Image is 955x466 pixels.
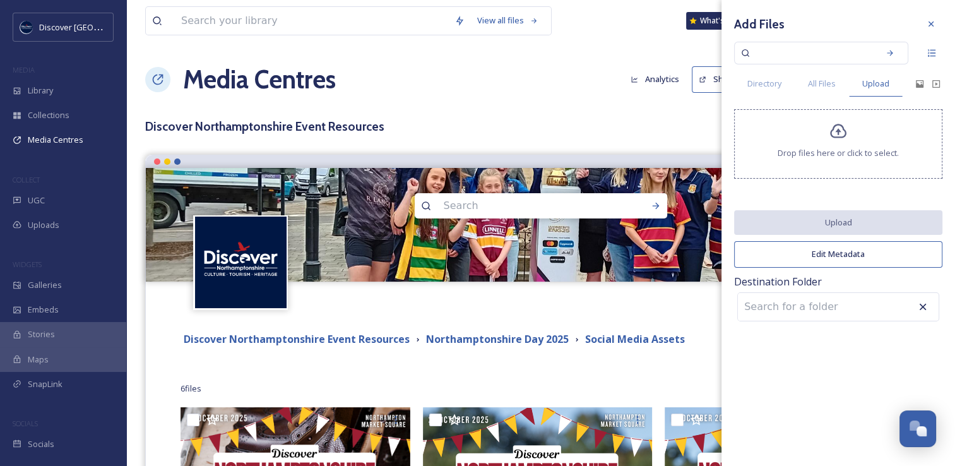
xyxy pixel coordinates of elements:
input: Search for a folder [738,293,877,321]
strong: Discover Northamptonshire Event Resources [184,332,410,346]
span: Media Centres [28,134,83,146]
h3: Discover Northamptonshire Event Resources [145,117,936,136]
span: SnapLink [28,378,62,390]
img: shared image.jpg [146,168,935,282]
span: Destination Folder [734,274,942,289]
span: Upload [862,78,889,90]
a: Media Centres [183,61,336,99]
span: Discover [GEOGRAPHIC_DATA] [39,21,154,33]
h3: Add Files [734,15,785,33]
span: 6 file s [181,383,201,395]
span: Collections [28,109,69,121]
a: What's New [686,12,749,30]
span: WIDGETS [13,260,42,269]
button: Edit Metadata [734,241,942,267]
span: Socials [28,438,54,450]
span: SOCIALS [13,419,38,428]
input: Search [437,192,610,220]
span: All Files [808,78,836,90]
img: Untitled%20design%20%282%29.png [20,21,33,33]
a: View all files [471,8,545,33]
input: Search your library [175,7,448,35]
span: Drop files here or click to select. [778,147,899,159]
button: Open Chat [899,410,936,447]
span: Library [28,85,53,97]
button: Share [692,66,743,92]
span: Maps [28,354,49,366]
span: COLLECT [13,175,40,184]
strong: Social Media Assets [585,332,685,346]
span: Stories [28,328,55,340]
span: Uploads [28,219,59,231]
span: Galleries [28,279,62,291]
img: Untitled%20design%20%282%29.png [195,217,287,308]
span: MEDIA [13,65,35,75]
button: Upload [734,210,942,235]
span: Embeds [28,304,59,316]
span: UGC [28,194,45,206]
strong: Northamptonshire Day 2025 [426,332,569,346]
a: Analytics [624,67,692,92]
span: Directory [747,78,781,90]
button: Analytics [624,67,685,92]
